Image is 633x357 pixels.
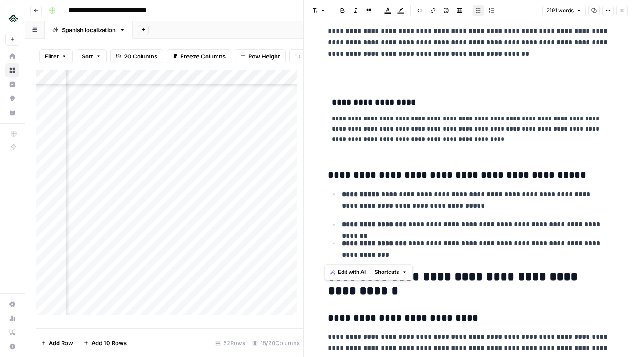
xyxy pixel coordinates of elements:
a: Opportunities [5,91,19,106]
span: Edit with AI [338,268,366,276]
span: Row Height [248,52,280,61]
div: 18/20 Columns [249,336,303,350]
button: Edit with AI [327,266,369,278]
button: Undo [289,49,324,63]
button: Shortcuts [371,266,411,278]
img: logo_orange.svg [14,14,21,21]
a: Learning Hub [5,325,19,339]
span: Filter [45,52,59,61]
div: Spanish localization [62,25,116,34]
button: 2191 words [542,5,586,16]
a: Spanish localization [45,21,133,39]
div: Dominio [46,52,67,58]
span: Add Row [49,339,73,347]
button: 20 Columns [110,49,163,63]
span: Shortcuts [375,268,399,276]
span: Freeze Columns [180,52,226,61]
div: v 4.0.25 [25,14,43,21]
a: Settings [5,297,19,311]
button: Add 10 Rows [78,336,132,350]
button: Row Height [235,49,286,63]
button: Workspace: Uplisting [5,7,19,29]
a: Insights [5,77,19,91]
img: website_grey.svg [14,23,21,30]
span: 2191 words [546,7,574,15]
button: Help + Support [5,339,19,353]
span: Add 10 Rows [91,339,127,347]
div: 52 Rows [212,336,249,350]
a: Browse [5,63,19,77]
button: Sort [76,49,107,63]
button: Freeze Columns [167,49,231,63]
div: Palabras clave [103,52,140,58]
a: Usage [5,311,19,325]
div: Dominio: [DOMAIN_NAME] [23,23,98,30]
img: tab_domain_overview_orange.svg [36,51,44,58]
button: Add Row [36,336,78,350]
img: Uplisting Logo [5,10,21,26]
a: Your Data [5,106,19,120]
span: Sort [82,52,93,61]
img: tab_keywords_by_traffic_grey.svg [94,51,101,58]
a: Home [5,49,19,63]
span: 20 Columns [124,52,157,61]
button: Filter [39,49,73,63]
